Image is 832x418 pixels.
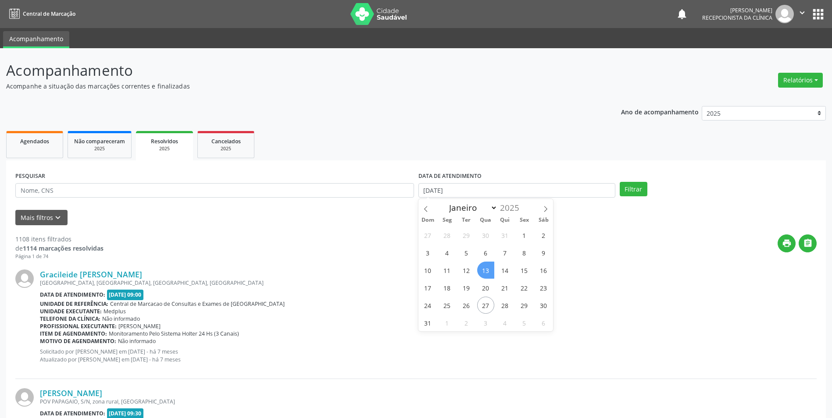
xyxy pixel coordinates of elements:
[439,262,456,279] span: Agosto 11, 2025
[419,297,436,314] span: Agosto 24, 2025
[476,217,495,223] span: Qua
[40,300,108,308] b: Unidade de referência:
[151,138,178,145] span: Resolvidos
[620,182,647,197] button: Filtrar
[118,322,161,330] span: [PERSON_NAME]
[15,170,45,183] label: PESQUISAR
[6,60,580,81] p: Acompanhamento
[15,269,34,288] img: img
[40,322,117,330] b: Profissional executante:
[23,10,75,18] span: Central de Marcação
[104,308,126,315] span: Medplus
[418,217,438,223] span: Dom
[535,262,552,279] span: Agosto 16, 2025
[20,138,49,145] span: Agendados
[419,314,436,331] span: Agosto 31, 2025
[458,244,475,261] span: Agosto 5, 2025
[775,5,794,23] img: img
[3,31,69,48] a: Acompanhamento
[535,279,552,296] span: Agosto 23, 2025
[15,244,104,253] div: de
[439,279,456,296] span: Agosto 18, 2025
[419,262,436,279] span: Agosto 10, 2025
[439,297,456,314] span: Agosto 25, 2025
[516,262,533,279] span: Agosto 15, 2025
[516,244,533,261] span: Agosto 8, 2025
[107,290,144,300] span: [DATE] 09:00
[40,279,817,287] div: [GEOGRAPHIC_DATA], [GEOGRAPHIC_DATA], [GEOGRAPHIC_DATA], [GEOGRAPHIC_DATA]
[458,314,475,331] span: Setembro 2, 2025
[495,217,514,223] span: Qui
[496,314,514,331] span: Setembro 4, 2025
[496,279,514,296] span: Agosto 21, 2025
[477,262,494,279] span: Agosto 13, 2025
[516,227,533,244] span: Agosto 1, 2025
[419,244,436,261] span: Agosto 3, 2025
[535,244,552,261] span: Agosto 9, 2025
[110,300,285,308] span: Central de Marcacao de Consultas e Exames de [GEOGRAPHIC_DATA]
[477,227,494,244] span: Julho 30, 2025
[535,297,552,314] span: Agosto 30, 2025
[534,217,553,223] span: Sáb
[797,8,807,18] i: 
[535,314,552,331] span: Setembro 6, 2025
[457,217,476,223] span: Ter
[477,279,494,296] span: Agosto 20, 2025
[40,308,102,315] b: Unidade executante:
[15,183,414,198] input: Nome, CNS
[496,262,514,279] span: Agosto 14, 2025
[40,330,107,337] b: Item de agendamento:
[439,244,456,261] span: Agosto 4, 2025
[782,238,792,248] i: print
[458,297,475,314] span: Agosto 26, 2025
[445,202,498,214] select: Month
[477,314,494,331] span: Setembro 3, 2025
[109,330,239,337] span: Monitoramento Pelo Sistema Holter 24 Hs (3 Canais)
[23,244,104,252] strong: 1114 marcações resolvidas
[118,337,156,345] span: Não informado
[477,244,494,261] span: Agosto 6, 2025
[142,145,187,152] div: 2025
[15,253,104,260] div: Página 1 de 74
[496,297,514,314] span: Agosto 28, 2025
[15,234,104,244] div: 1108 itens filtrados
[15,210,68,225] button: Mais filtroskeyboard_arrow_down
[794,5,811,23] button: 
[516,314,533,331] span: Setembro 5, 2025
[458,262,475,279] span: Agosto 12, 2025
[621,106,699,117] p: Ano de acompanhamento
[418,183,615,198] input: Selecione um intervalo
[799,234,817,252] button: 
[778,234,796,252] button: print
[6,7,75,21] a: Central de Marcação
[53,213,63,223] i: keyboard_arrow_down
[40,398,817,405] div: POV PAPAGAIO, S/N, zona rural, [GEOGRAPHIC_DATA]
[803,238,813,248] i: 
[496,227,514,244] span: Julho 31, 2025
[40,315,100,322] b: Telefone da clínica:
[40,291,105,298] b: Data de atendimento:
[702,14,772,21] span: Recepcionista da clínica
[516,279,533,296] span: Agosto 22, 2025
[535,227,552,244] span: Agosto 2, 2025
[40,388,102,398] a: [PERSON_NAME]
[514,217,534,223] span: Sex
[204,145,248,152] div: 2025
[40,269,142,279] a: Gracileide [PERSON_NAME]
[458,227,475,244] span: Julho 29, 2025
[477,297,494,314] span: Agosto 27, 2025
[418,170,482,183] label: DATA DE ATENDIMENTO
[811,7,826,22] button: apps
[419,227,436,244] span: Julho 27, 2025
[40,410,105,417] b: Data de atendimento:
[458,279,475,296] span: Agosto 19, 2025
[74,138,125,145] span: Não compareceram
[439,314,456,331] span: Setembro 1, 2025
[40,348,817,363] p: Solicitado por [PERSON_NAME] em [DATE] - há 7 meses Atualizado por [PERSON_NAME] em [DATE] - há 7...
[676,8,688,20] button: notifications
[6,81,580,91] p: Acompanhe a situação das marcações correntes e finalizadas
[437,217,457,223] span: Seg
[778,73,823,88] button: Relatórios
[74,145,125,152] div: 2025
[439,227,456,244] span: Julho 28, 2025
